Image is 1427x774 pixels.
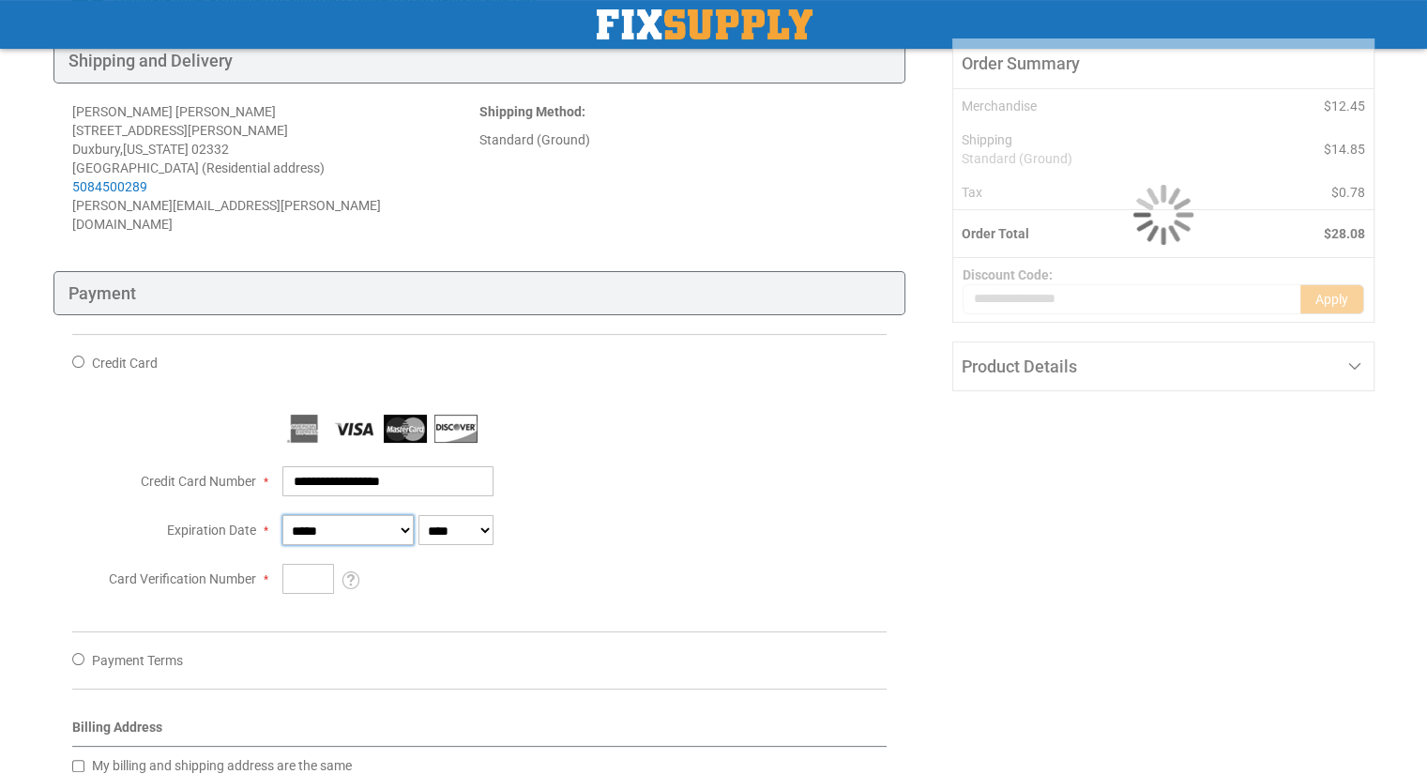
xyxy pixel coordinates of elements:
[141,474,256,489] span: Credit Card Number
[597,9,812,39] a: store logo
[597,9,812,39] img: Fix Industrial Supply
[92,653,183,668] span: Payment Terms
[384,415,427,443] img: MasterCard
[123,142,189,157] span: [US_STATE]
[92,356,158,371] span: Credit Card
[72,179,147,194] a: 5084500289
[53,271,906,316] div: Payment
[53,38,906,83] div: Shipping and Delivery
[479,130,887,149] div: Standard (Ground)
[92,758,352,773] span: My billing and shipping address are the same
[167,523,256,538] span: Expiration Date
[72,198,381,232] span: [PERSON_NAME][EMAIL_ADDRESS][PERSON_NAME][DOMAIN_NAME]
[479,104,585,119] strong: :
[479,104,582,119] span: Shipping Method
[434,415,478,443] img: Discover
[72,102,479,234] address: [PERSON_NAME] [PERSON_NAME] [STREET_ADDRESS][PERSON_NAME] Duxbury , 02332 [GEOGRAPHIC_DATA] (Resi...
[282,415,326,443] img: American Express
[333,415,376,443] img: Visa
[1133,185,1193,245] img: Loading...
[72,718,888,747] div: Billing Address
[109,571,256,586] span: Card Verification Number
